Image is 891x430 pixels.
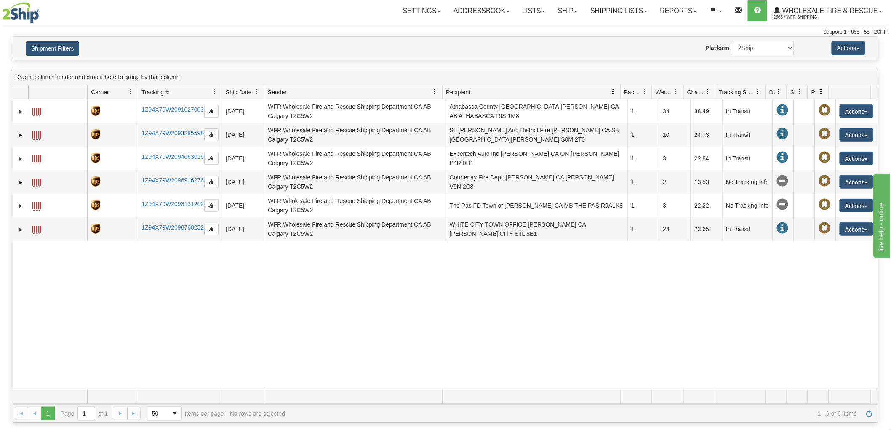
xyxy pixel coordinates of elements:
td: 3 [659,194,691,217]
span: Pickup Not Assigned [819,175,830,187]
span: 2565 / WFR Shipping [774,13,837,21]
td: WFR Wholesale Fire and Rescue Shipping Department CA AB Calgary T2C5W2 [264,217,446,241]
td: 1 [627,99,659,123]
td: 22.22 [691,194,722,217]
span: Packages [624,88,642,96]
a: Label [32,128,41,141]
button: Copy to clipboard [204,128,219,141]
td: 10 [659,123,691,147]
td: 34 [659,99,691,123]
a: Settings [397,0,447,21]
img: 8 - UPS [91,106,100,116]
span: Shipment Issues [790,88,798,96]
a: Carrier filter column settings [123,85,138,99]
a: Sender filter column settings [428,85,442,99]
button: Actions [840,222,873,236]
span: Weight [656,88,673,96]
a: Refresh [863,407,876,420]
button: Actions [840,128,873,142]
span: Page of 1 [61,406,108,421]
input: Page 1 [78,407,95,420]
button: Actions [840,175,873,189]
span: Pickup Status [811,88,819,96]
td: 1 [627,147,659,170]
a: Ship [552,0,584,21]
td: 24 [659,217,691,241]
button: Copy to clipboard [204,105,219,118]
span: Page sizes drop down [147,406,182,421]
a: 1Z94X79W2091027003 [141,106,204,113]
td: 1 [627,170,659,194]
td: 22.84 [691,147,722,170]
td: [DATE] [222,217,264,241]
button: Actions [832,41,865,55]
a: Pickup Status filter column settings [814,85,829,99]
a: Charge filter column settings [701,85,715,99]
span: 1 - 6 of 6 items [291,410,857,417]
span: Delivery Status [769,88,776,96]
button: Shipment Filters [26,41,79,56]
td: 13.53 [691,170,722,194]
td: WFR Wholesale Fire and Rescue Shipping Department CA AB Calgary T2C5W2 [264,99,446,123]
img: 8 - UPS [91,153,100,163]
a: 1Z94X79W2096916276 [141,177,204,184]
a: Lists [516,0,552,21]
td: 2 [659,170,691,194]
td: In Transit [722,147,773,170]
span: Tracking # [141,88,169,96]
td: WHITE CITY TOWN OFFICE [PERSON_NAME] CA [PERSON_NAME] CITY S4L 5B1 [446,217,628,241]
td: St. [PERSON_NAME] And District Fire [PERSON_NAME] CA SK [GEOGRAPHIC_DATA][PERSON_NAME] S0M 2T0 [446,123,628,147]
td: 1 [627,123,659,147]
span: In Transit [776,104,788,116]
a: Delivery Status filter column settings [772,85,787,99]
a: Label [32,198,41,212]
button: Copy to clipboard [204,152,219,165]
a: Recipient filter column settings [606,85,620,99]
span: 50 [152,409,163,418]
div: No rows are selected [230,410,285,417]
td: The Pas FD Town of [PERSON_NAME] CA MB THE PAS R9A1K8 [446,194,628,217]
div: live help - online [6,5,78,15]
a: Tracking Status filter column settings [751,85,766,99]
img: 8 - UPS [91,176,100,187]
td: WFR Wholesale Fire and Rescue Shipping Department CA AB Calgary T2C5W2 [264,123,446,147]
a: Expand [16,107,25,116]
label: Platform [706,44,730,52]
a: Shipping lists [584,0,654,21]
button: Copy to clipboard [204,176,219,188]
a: Addressbook [447,0,516,21]
td: WFR Wholesale Fire and Rescue Shipping Department CA AB Calgary T2C5W2 [264,170,446,194]
span: Pickup Not Assigned [819,104,830,116]
td: [DATE] [222,99,264,123]
img: 8 - UPS [91,129,100,140]
a: Expand [16,131,25,139]
td: [DATE] [222,123,264,147]
span: In Transit [776,128,788,140]
span: In Transit [776,222,788,234]
img: 8 - UPS [91,200,100,211]
a: Tracking # filter column settings [208,85,222,99]
span: Charge [687,88,705,96]
a: Expand [16,225,25,234]
td: WFR Wholesale Fire and Rescue Shipping Department CA AB Calgary T2C5W2 [264,147,446,170]
span: No Tracking Info [776,199,788,211]
div: grid grouping header [13,69,878,85]
button: Actions [840,104,873,118]
td: 24.73 [691,123,722,147]
td: 1 [627,217,659,241]
td: Athabasca County [GEOGRAPHIC_DATA][PERSON_NAME] CA AB ATHABASCA T9S 1M8 [446,99,628,123]
a: WHOLESALE FIRE & RESCUE 2565 / WFR Shipping [767,0,888,21]
td: WFR Wholesale Fire and Rescue Shipping Department CA AB Calgary T2C5W2 [264,194,446,217]
button: Actions [840,152,873,165]
a: 1Z94X79W2094663016 [141,153,204,160]
a: 1Z94X79W2093285598 [141,130,204,136]
span: Pickup Not Assigned [819,222,830,234]
td: [DATE] [222,194,264,217]
td: 1 [627,194,659,217]
span: select [168,407,181,420]
span: Tracking Status [719,88,755,96]
span: Pickup Not Assigned [819,152,830,163]
a: 1Z94X79W2098131262 [141,200,204,207]
span: Pickup Not Assigned [819,199,830,211]
td: In Transit [722,123,773,147]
